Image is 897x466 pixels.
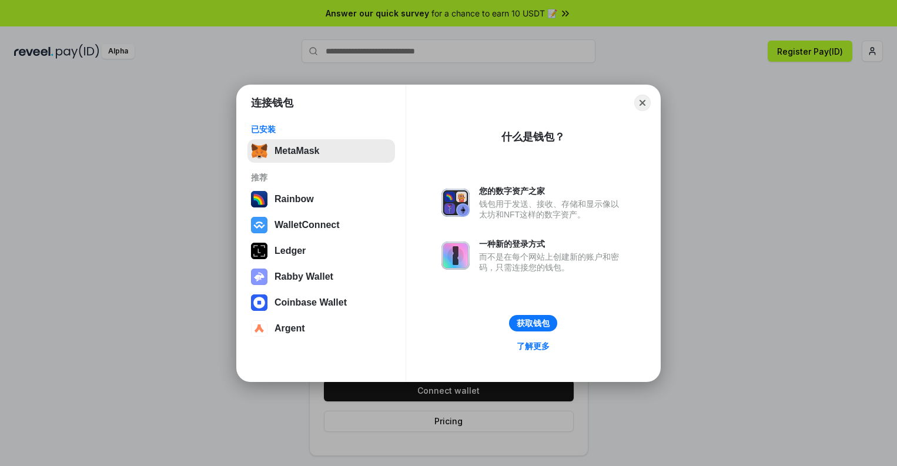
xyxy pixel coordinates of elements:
img: svg+xml,%3Csvg%20fill%3D%22none%22%20height%3D%2233%22%20viewBox%3D%220%200%2035%2033%22%20width%... [251,143,267,159]
img: svg+xml,%3Csvg%20xmlns%3D%22http%3A%2F%2Fwww.w3.org%2F2000%2Fsvg%22%20fill%3D%22none%22%20viewBox... [251,269,267,285]
a: 了解更多 [510,338,557,354]
div: WalletConnect [275,220,340,230]
div: 了解更多 [517,341,550,351]
div: 钱包用于发送、接收、存储和显示像以太坊和NFT这样的数字资产。 [479,199,625,220]
div: 您的数字资产之家 [479,186,625,196]
div: 什么是钱包？ [501,130,565,144]
img: svg+xml,%3Csvg%20xmlns%3D%22http%3A%2F%2Fwww.w3.org%2F2000%2Fsvg%22%20fill%3D%22none%22%20viewBox... [441,242,470,270]
button: Rainbow [247,187,395,211]
img: svg+xml,%3Csvg%20width%3D%22120%22%20height%3D%22120%22%20viewBox%3D%220%200%20120%20120%22%20fil... [251,191,267,207]
div: Rainbow [275,194,314,204]
img: svg+xml,%3Csvg%20xmlns%3D%22http%3A%2F%2Fwww.w3.org%2F2000%2Fsvg%22%20fill%3D%22none%22%20viewBox... [441,189,470,217]
button: Ledger [247,239,395,263]
button: Close [634,95,651,111]
button: Argent [247,317,395,340]
button: Coinbase Wallet [247,291,395,314]
div: Argent [275,323,305,334]
div: 一种新的登录方式 [479,239,625,249]
img: svg+xml,%3Csvg%20width%3D%2228%22%20height%3D%2228%22%20viewBox%3D%220%200%2028%2028%22%20fill%3D... [251,217,267,233]
img: svg+xml,%3Csvg%20xmlns%3D%22http%3A%2F%2Fwww.w3.org%2F2000%2Fsvg%22%20width%3D%2228%22%20height%3... [251,243,267,259]
div: Rabby Wallet [275,271,333,282]
div: 获取钱包 [517,318,550,328]
img: svg+xml,%3Csvg%20width%3D%2228%22%20height%3D%2228%22%20viewBox%3D%220%200%2028%2028%22%20fill%3D... [251,294,267,311]
div: Ledger [275,246,306,256]
div: MetaMask [275,146,319,156]
div: Coinbase Wallet [275,297,347,308]
div: 已安装 [251,124,391,135]
button: WalletConnect [247,213,395,237]
button: MetaMask [247,139,395,163]
img: svg+xml,%3Csvg%20width%3D%2228%22%20height%3D%2228%22%20viewBox%3D%220%200%2028%2028%22%20fill%3D... [251,320,267,337]
h1: 连接钱包 [251,96,293,110]
div: 而不是在每个网站上创建新的账户和密码，只需连接您的钱包。 [479,252,625,273]
button: Rabby Wallet [247,265,395,289]
div: 推荐 [251,172,391,183]
button: 获取钱包 [509,315,557,331]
